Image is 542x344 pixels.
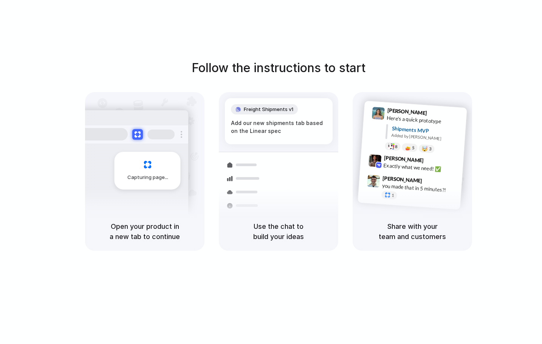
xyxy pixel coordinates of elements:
div: Shipments MVP [392,125,461,137]
span: 9:47 AM [424,177,440,187]
span: 1 [392,193,394,197]
div: Exactly what we need! ✅ [383,161,459,174]
div: 🤯 [422,146,428,151]
div: Added by [PERSON_NAME] [391,132,461,143]
h5: Share with your team and customers [362,221,463,242]
span: [PERSON_NAME] [382,174,423,185]
span: [PERSON_NAME] [384,154,424,165]
span: Capturing page [127,174,169,181]
div: you made that in 5 minutes?! [382,182,457,194]
div: Here's a quick prototype [387,114,462,127]
span: Freight Shipments v1 [244,106,293,113]
span: 9:41 AM [429,110,445,119]
span: [PERSON_NAME] [387,106,427,117]
h5: Open your product in a new tab to continue [94,221,195,242]
h1: Follow the instructions to start [192,59,365,77]
span: 3 [429,147,432,151]
span: 5 [412,146,415,150]
div: Add our new shipments tab based on the Linear spec [231,119,327,135]
span: 9:42 AM [426,157,441,166]
h5: Use the chat to build your ideas [228,221,329,242]
span: 8 [395,145,398,149]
